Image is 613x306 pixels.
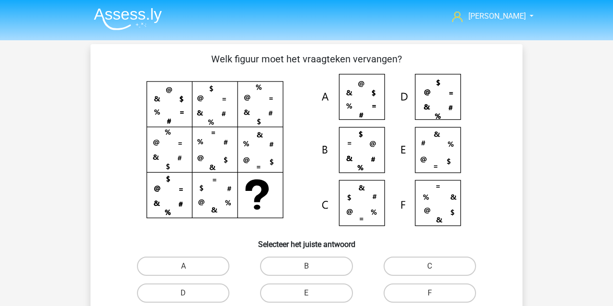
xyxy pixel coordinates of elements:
label: E [260,283,352,303]
label: B [260,257,352,276]
label: C [384,257,476,276]
p: Welk figuur moet het vraagteken vervangen? [106,52,507,66]
h6: Selecteer het juiste antwoord [106,232,507,249]
label: D [137,283,229,303]
span: [PERSON_NAME] [468,12,526,21]
label: F [384,283,476,303]
img: Assessly [94,8,162,30]
a: [PERSON_NAME] [448,11,527,22]
label: A [137,257,229,276]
